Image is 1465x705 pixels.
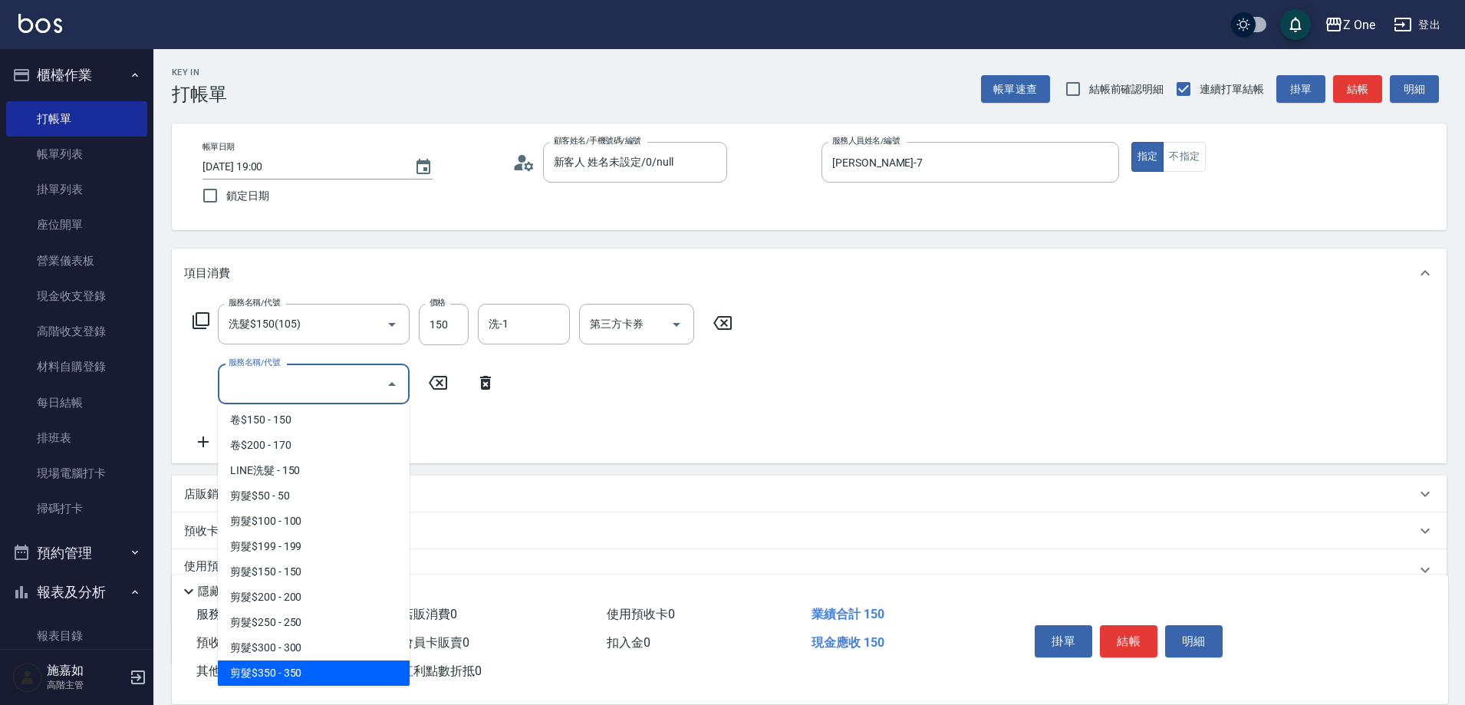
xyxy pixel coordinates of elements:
p: 預收卡販賣 [184,523,242,539]
span: 剪髮$50 - 50 [218,483,410,509]
a: 報表目錄 [6,618,147,654]
p: 高階主管 [47,678,125,692]
a: 掛單列表 [6,172,147,207]
button: 結帳 [1100,625,1157,657]
button: 明細 [1390,75,1439,104]
a: 營業儀表板 [6,243,147,278]
div: 預收卡販賣 [172,512,1447,549]
span: 剪髮$150 - 150 [218,559,410,585]
a: 帳單列表 [6,137,147,172]
a: 打帳單 [6,101,147,137]
a: 座位開單 [6,207,147,242]
button: 櫃檯作業 [6,55,147,95]
a: 現金收支登錄 [6,278,147,314]
button: save [1280,9,1311,40]
input: YYYY/MM/DD hh:mm [202,154,399,180]
span: 剪髮$100 - 100 [218,509,410,534]
a: 現場電腦打卡 [6,456,147,491]
span: 使用預收卡 0 [607,607,675,621]
button: 帳單速查 [981,75,1050,104]
img: Person [12,662,43,693]
h2: Key In [172,68,227,77]
span: 現金應收 150 [812,635,884,650]
span: 紅利點數折抵 0 [401,664,482,678]
div: Z One [1343,15,1375,35]
a: 高階收支登錄 [6,314,147,349]
img: Logo [18,14,62,33]
a: 掃碼打卡 [6,491,147,526]
a: 排班表 [6,420,147,456]
button: 報表及分析 [6,572,147,612]
button: Open [380,312,404,337]
button: 掛單 [1035,625,1092,657]
a: 材料自購登錄 [6,349,147,384]
p: 項目消費 [184,265,230,282]
span: 會員卡販賣 0 [401,635,469,650]
span: 卷$150 - 150 [218,407,410,433]
span: 剪髮$350 - 350 [218,661,410,686]
div: 店販銷售 [172,476,1447,512]
button: 掛單 [1276,75,1325,104]
p: 使用預收卡 [184,558,242,581]
span: 剪髮$300 - 300 [218,635,410,661]
span: 店販消費 0 [401,607,457,621]
p: 店販銷售 [184,486,230,502]
label: 帳單日期 [202,141,235,153]
label: 服務人員姓名/編號 [832,135,900,147]
div: 使用預收卡x310 [172,549,1447,591]
button: Choose date, selected date is 2025-09-19 [405,149,442,186]
label: 服務名稱/代號 [229,297,280,308]
button: 預約管理 [6,533,147,573]
span: 扣入金 0 [607,635,650,650]
span: 連續打單結帳 [1200,81,1264,97]
span: 預收卡販賣 0 [196,635,265,650]
label: 顧客姓名/手機號碼/編號 [554,135,641,147]
span: 結帳前確認明細 [1089,81,1164,97]
span: 鎖定日期 [226,188,269,204]
button: 不指定 [1163,142,1206,172]
label: 價格 [430,297,446,308]
button: Z One [1318,9,1381,41]
span: 其他付款方式 0 [196,664,277,678]
span: 卷$200 - 170 [218,433,410,458]
span: LINE洗髮 - 150 [218,458,410,483]
span: 剪髮$199 - 199 [218,534,410,559]
button: 登出 [1388,11,1447,39]
button: Close [380,372,404,397]
span: 服務消費 150 [196,607,266,621]
button: 結帳 [1333,75,1382,104]
h5: 施嘉如 [47,663,125,678]
div: 項目消費 [172,249,1447,298]
span: 剪髮$200 - 200 [218,585,410,610]
button: 指定 [1131,142,1164,172]
span: 業績合計 150 [812,607,884,621]
p: 隱藏業績明細 [198,584,267,600]
button: 明細 [1165,625,1223,657]
button: Open [664,312,689,337]
a: 每日結帳 [6,385,147,420]
label: 服務名稱/代號 [229,357,280,368]
h3: 打帳單 [172,84,227,105]
span: 剪髮$250 - 250 [218,610,410,635]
